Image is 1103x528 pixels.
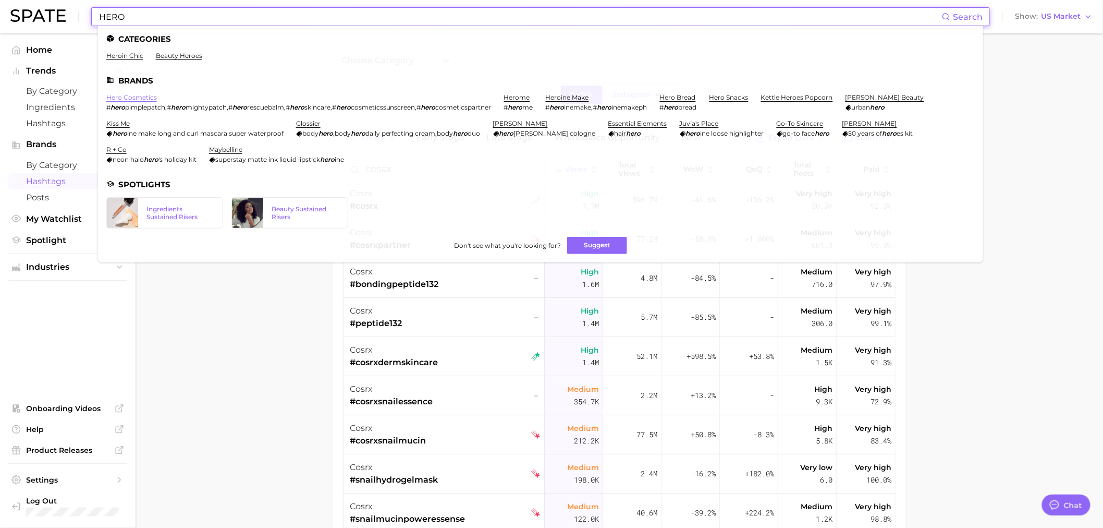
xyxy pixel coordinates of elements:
em: hero [499,129,514,137]
span: Don't see what you're looking for? [454,242,561,249]
span: ine make long and curl mascara super waterproof [127,129,284,137]
em: hero [113,129,127,137]
span: High [581,266,599,278]
span: High [581,305,599,317]
span: Very high [855,422,891,435]
span: Settings [26,475,109,485]
span: Very high [855,461,891,474]
em: hero [664,103,679,111]
span: 2.4m [641,467,657,480]
span: Medium [801,305,832,317]
span: duo [468,129,481,137]
div: , [546,103,647,111]
li: Spotlights [106,180,975,189]
span: Medium [801,266,832,278]
span: cosrx [350,501,373,511]
a: go-to skincare [777,119,824,127]
span: - [770,311,774,323]
span: 98.8% [871,513,891,525]
span: -39.2% [691,507,716,519]
em: hero [320,155,335,163]
a: hero bread [660,93,696,101]
span: # [546,103,550,111]
span: 52.1m [636,350,657,363]
em: hero [290,103,304,111]
span: cosrx [350,423,373,433]
span: body [437,129,454,137]
span: 83.4% [871,435,891,447]
em: hero [597,103,612,111]
a: herome [504,93,530,101]
button: cosrx#cosrxsnailessence–Medium354.7k2.2m+13.2%-High9.3kVery high72.9% [344,376,895,415]
span: Hashtags [26,176,109,186]
span: Medium [567,461,599,474]
a: heroine make [546,93,589,101]
button: cosrx#bondingpeptide132–High1.6m4.8m-84.5%-Medium716.0Very high97.9% [344,259,895,298]
span: rescuebalm [247,103,284,111]
a: essential elements [608,119,667,127]
span: #bondingpeptide132 [350,278,438,291]
span: body [302,129,318,137]
button: cosrx#snailhydrogelmasktiktok falling starMedium198.0k2.4m-16.2%+182.0%Very low6.0Very high100.0% [344,454,895,494]
span: me [523,103,533,111]
img: SPATE [10,9,66,22]
img: tiktok rising star [531,352,541,361]
a: Hashtags [8,115,127,131]
em: hero [627,129,641,137]
button: Brands [8,137,127,152]
span: #snailhydrogelmask [350,474,438,486]
button: cosrx#peptide132–High1.4m5.7m-85.5%-Medium306.0Very high99.1% [344,298,895,337]
em: hero [318,129,333,137]
span: # [504,103,508,111]
span: - [770,272,774,284]
span: neon halo [113,155,144,163]
a: Posts [8,189,127,206]
span: Help [26,425,109,434]
span: #cosrxdermskincare [350,356,438,369]
span: My Watchlist [26,214,109,224]
em: hero [550,103,565,111]
span: Medium [567,422,599,435]
span: # [332,103,336,111]
span: bread [679,103,697,111]
a: beauty heroes [156,52,202,59]
span: High [814,422,832,435]
span: # [286,103,290,111]
span: 354.7k [574,395,599,408]
span: skincare [304,103,330,111]
span: +182.0% [745,467,774,480]
span: 97.9% [871,278,891,291]
a: hero snacks [709,93,749,101]
span: # [417,103,421,111]
span: 1.4m [582,317,599,330]
span: High [581,344,599,356]
a: Log out. Currently logged in with e-mail isabelle.lent@loreal.com. [8,493,127,520]
a: Hashtags [8,173,127,189]
em: hero [111,103,125,111]
img: tiktok falling star [531,469,541,478]
div: , , , , , [106,103,492,111]
span: Product Releases [26,446,109,455]
a: by Category [8,83,127,99]
span: hair [615,129,627,137]
a: heroin chic [106,52,143,59]
a: Settings [8,472,127,488]
span: 198.0k [574,474,599,486]
a: [PERSON_NAME] [842,119,897,127]
span: -85.5% [691,311,716,323]
a: Beauty Sustained Risers [231,197,348,229]
a: Ingredients [8,99,127,115]
button: cosrx#cosrxdermskincaretiktok rising starHigh1.4m52.1m+598.5%+53.8%Medium1.5kVery high91.3% [344,337,895,376]
a: Onboarding Videos [8,401,127,416]
span: 100.0% [866,474,891,486]
div: , , [296,129,481,137]
a: [PERSON_NAME] [493,119,548,127]
span: Industries [26,262,109,272]
span: 's holiday kit [158,155,197,163]
button: Industries [8,259,127,275]
span: 5.8k [816,435,832,447]
span: 50 years of [849,129,883,137]
span: # [106,103,111,111]
span: 122.0k [574,513,599,525]
div: Beauty Sustained Risers [272,205,339,221]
